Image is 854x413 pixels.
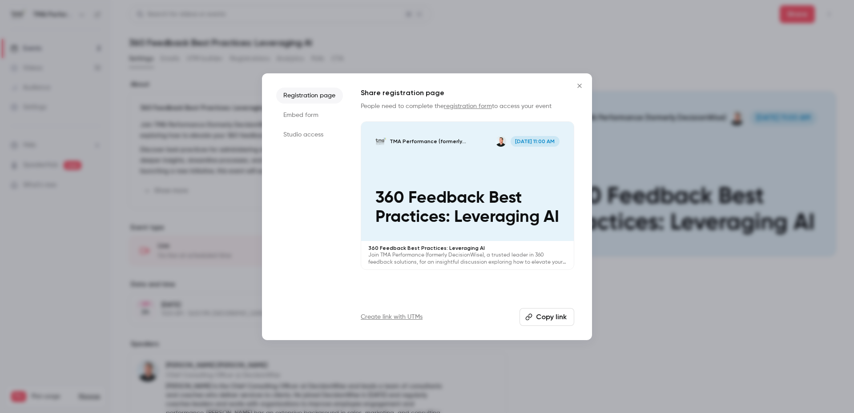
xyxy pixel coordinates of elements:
[495,136,506,147] img: Charles Rogel
[361,121,574,270] a: 360 Feedback Best Practices: Leveraging AITMA Performance (formerly DecisionWise)Charles Rogel[DA...
[361,313,423,321] a: Create link with UTMs
[520,308,574,326] button: Copy link
[368,245,567,252] p: 360 Feedback Best Practices: Leveraging AI
[571,77,588,95] button: Close
[375,136,386,147] img: 360 Feedback Best Practices: Leveraging AI
[276,107,343,123] li: Embed form
[444,103,492,109] a: registration form
[375,188,560,227] p: 360 Feedback Best Practices: Leveraging AI
[276,88,343,104] li: Registration page
[276,127,343,143] li: Studio access
[361,102,574,111] p: People need to complete the to access your event
[361,88,574,98] h1: Share registration page
[368,252,567,266] p: Join TMA Performance (formerly DecisionWise), a trusted leader in 360 feedback solutions, for an ...
[511,136,560,147] span: [DATE] 11:00 AM
[390,138,495,145] p: TMA Performance (formerly DecisionWise)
